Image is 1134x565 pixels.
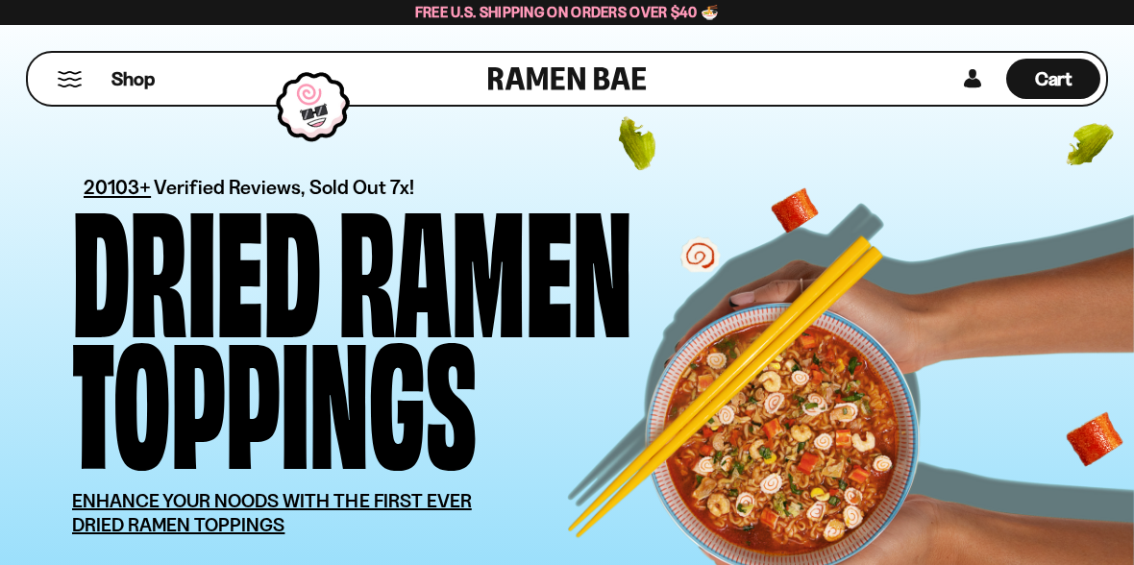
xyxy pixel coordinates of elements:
[57,71,83,87] button: Mobile Menu Trigger
[1006,53,1100,105] a: Cart
[72,197,321,329] div: Dried
[1035,67,1072,90] span: Cart
[338,197,632,329] div: Ramen
[72,329,477,460] div: Toppings
[72,489,472,536] u: ENHANCE YOUR NOODS WITH THE FIRST EVER DRIED RAMEN TOPPINGS
[111,66,155,92] span: Shop
[111,59,155,99] a: Shop
[415,3,720,21] span: Free U.S. Shipping on Orders over $40 🍜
